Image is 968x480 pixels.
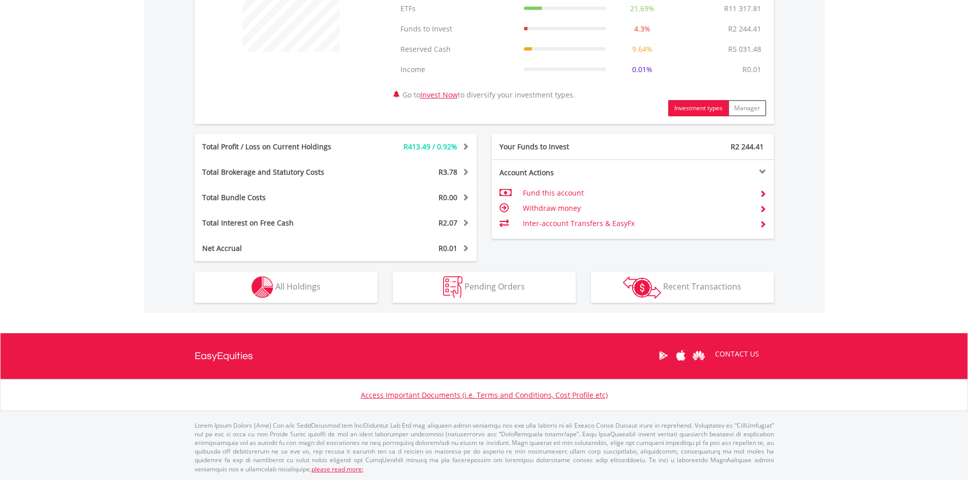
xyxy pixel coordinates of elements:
[492,168,633,178] div: Account Actions
[195,333,253,379] a: EasyEquities
[420,90,458,100] a: Invest Now
[439,218,457,228] span: R2.07
[195,272,378,303] button: All Holdings
[195,167,359,177] div: Total Brokerage and Statutory Costs
[611,19,673,39] td: 4.3%
[623,276,661,299] img: transactions-zar-wht.png
[395,59,519,80] td: Income
[591,272,774,303] button: Recent Transactions
[492,142,633,152] div: Your Funds to Invest
[690,340,708,371] a: Huawei
[663,281,741,292] span: Recent Transactions
[395,19,519,39] td: Funds to Invest
[361,390,608,400] a: Access Important Documents (i.e. Terms and Conditions, Cost Profile etc)
[523,185,751,201] td: Fund this account
[439,167,457,177] span: R3.78
[311,465,363,473] a: please read more:
[403,142,457,151] span: R413.49 / 0.92%
[195,218,359,228] div: Total Interest on Free Cash
[393,272,576,303] button: Pending Orders
[439,193,457,202] span: R0.00
[731,142,764,151] span: R2 244.41
[252,276,273,298] img: holdings-wht.png
[395,39,519,59] td: Reserved Cash
[195,421,774,473] p: Lorem Ipsum Dolors (Ame) Con a/e SeddOeiusmod tem InciDiduntut Lab Etd mag aliquaen admin veniamq...
[728,100,766,116] button: Manager
[654,340,672,371] a: Google Play
[195,142,359,152] div: Total Profit / Loss on Current Holdings
[195,193,359,203] div: Total Bundle Costs
[672,340,690,371] a: Apple
[611,59,673,80] td: 0.01%
[443,276,462,298] img: pending_instructions-wht.png
[464,281,525,292] span: Pending Orders
[195,243,359,253] div: Net Accrual
[523,216,751,231] td: Inter-account Transfers & EasyFx
[275,281,321,292] span: All Holdings
[708,340,766,368] a: CONTACT US
[611,39,673,59] td: 9.64%
[439,243,457,253] span: R0.01
[668,100,729,116] button: Investment types
[723,19,766,39] td: R2 244.41
[737,59,766,80] td: R0.01
[723,39,766,59] td: R5 031.48
[523,201,751,216] td: Withdraw money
